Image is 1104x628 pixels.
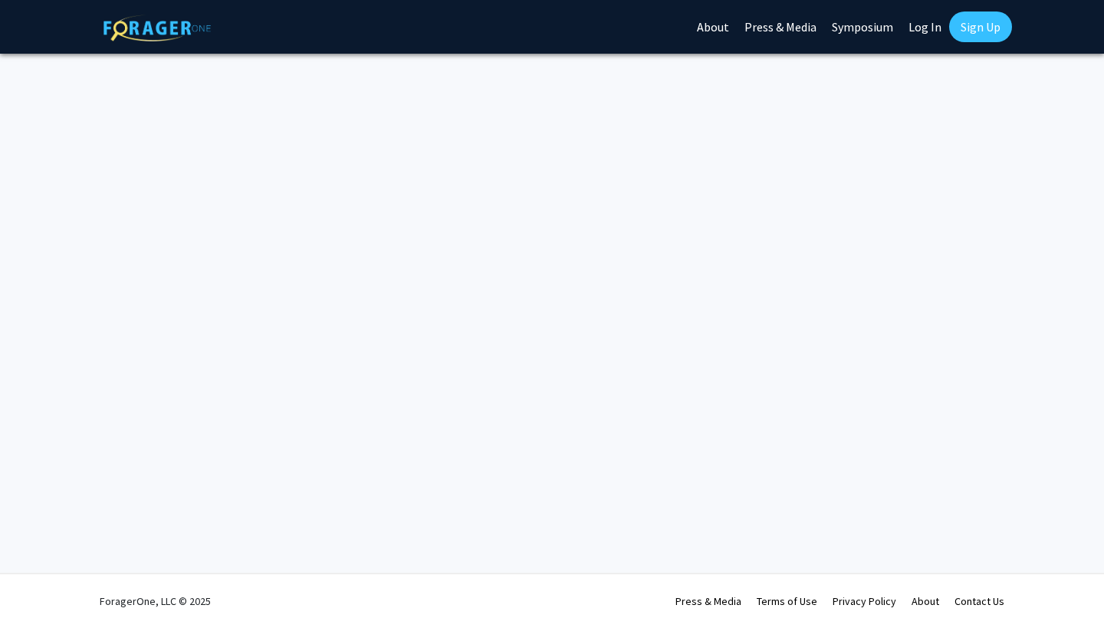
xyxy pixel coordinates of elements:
a: Privacy Policy [833,594,896,608]
a: Contact Us [955,594,1004,608]
img: ForagerOne Logo [103,15,211,41]
a: Terms of Use [757,594,817,608]
div: ForagerOne, LLC © 2025 [100,574,211,628]
a: Sign Up [949,12,1012,42]
a: Press & Media [675,594,741,608]
a: About [912,594,939,608]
